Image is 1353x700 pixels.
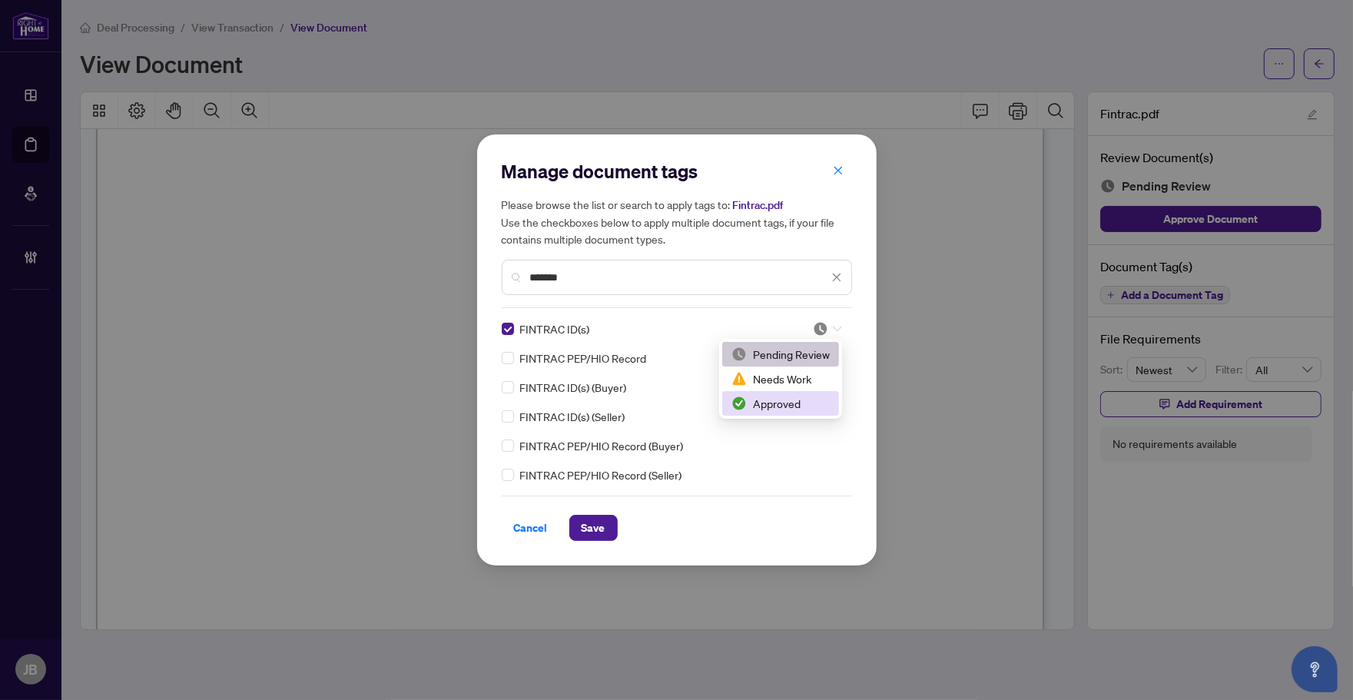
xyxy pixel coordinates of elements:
[520,350,647,367] span: FINTRAC PEP/HIO Record
[520,408,625,425] span: FINTRAC ID(s) (Seller)
[731,346,830,363] div: Pending Review
[1292,646,1338,692] button: Open asap
[813,321,842,337] span: Pending Review
[520,437,684,454] span: FINTRAC PEP/HIO Record (Buyer)
[731,370,830,387] div: Needs Work
[733,198,784,212] span: Fintrac.pdf
[520,320,590,337] span: FINTRAC ID(s)
[514,516,548,540] span: Cancel
[731,395,830,412] div: Approved
[731,396,747,411] img: status
[502,196,852,247] h5: Please browse the list or search to apply tags to: Use the checkboxes below to apply multiple doc...
[813,321,828,337] img: status
[520,466,682,483] span: FINTRAC PEP/HIO Record (Seller)
[722,367,839,391] div: Needs Work
[569,515,618,541] button: Save
[731,371,747,386] img: status
[520,379,627,396] span: FINTRAC ID(s) (Buyer)
[502,515,560,541] button: Cancel
[502,159,852,184] h2: Manage document tags
[831,272,842,283] span: close
[582,516,605,540] span: Save
[731,347,747,362] img: status
[722,391,839,416] div: Approved
[722,342,839,367] div: Pending Review
[833,165,844,176] span: close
